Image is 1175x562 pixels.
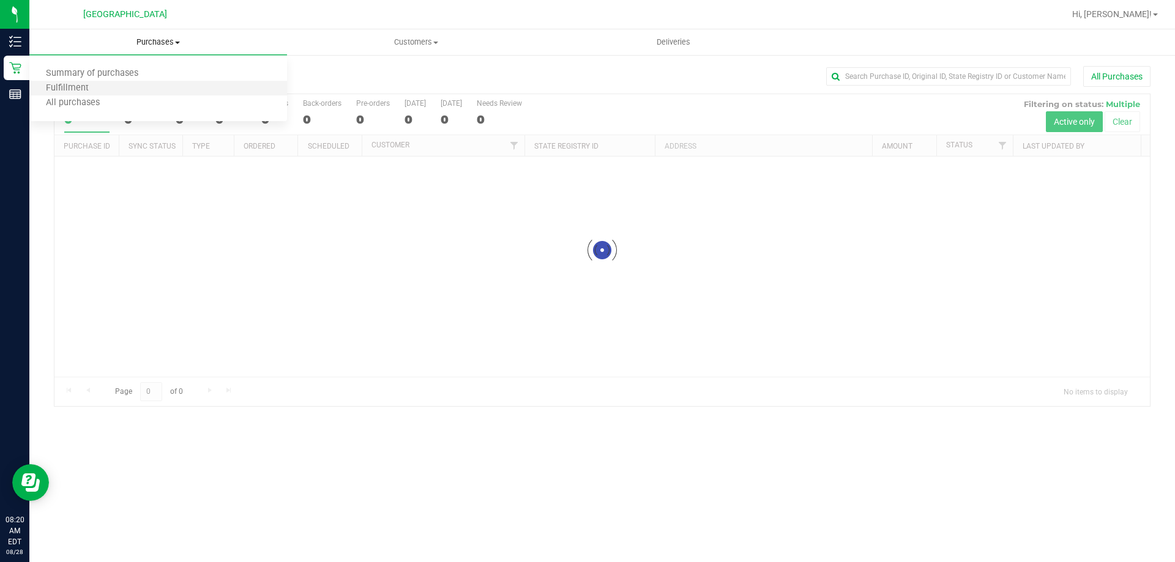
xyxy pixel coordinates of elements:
inline-svg: Retail [9,62,21,74]
span: Summary of purchases [29,68,155,79]
span: [GEOGRAPHIC_DATA] [83,9,167,20]
span: All purchases [29,98,116,108]
p: 08/28 [6,547,24,556]
span: Purchases [29,37,287,48]
inline-svg: Inventory [9,35,21,48]
span: Deliveries [640,37,707,48]
inline-svg: Reports [9,88,21,100]
a: Customers [287,29,545,55]
button: All Purchases [1083,66,1151,87]
span: Customers [288,37,544,48]
iframe: Resource center [12,464,49,501]
p: 08:20 AM EDT [6,514,24,547]
a: Purchases Summary of purchases Fulfillment All purchases [29,29,287,55]
span: Hi, [PERSON_NAME]! [1072,9,1152,19]
a: Deliveries [545,29,802,55]
input: Search Purchase ID, Original ID, State Registry ID or Customer Name... [826,67,1071,86]
span: Fulfillment [29,83,105,94]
